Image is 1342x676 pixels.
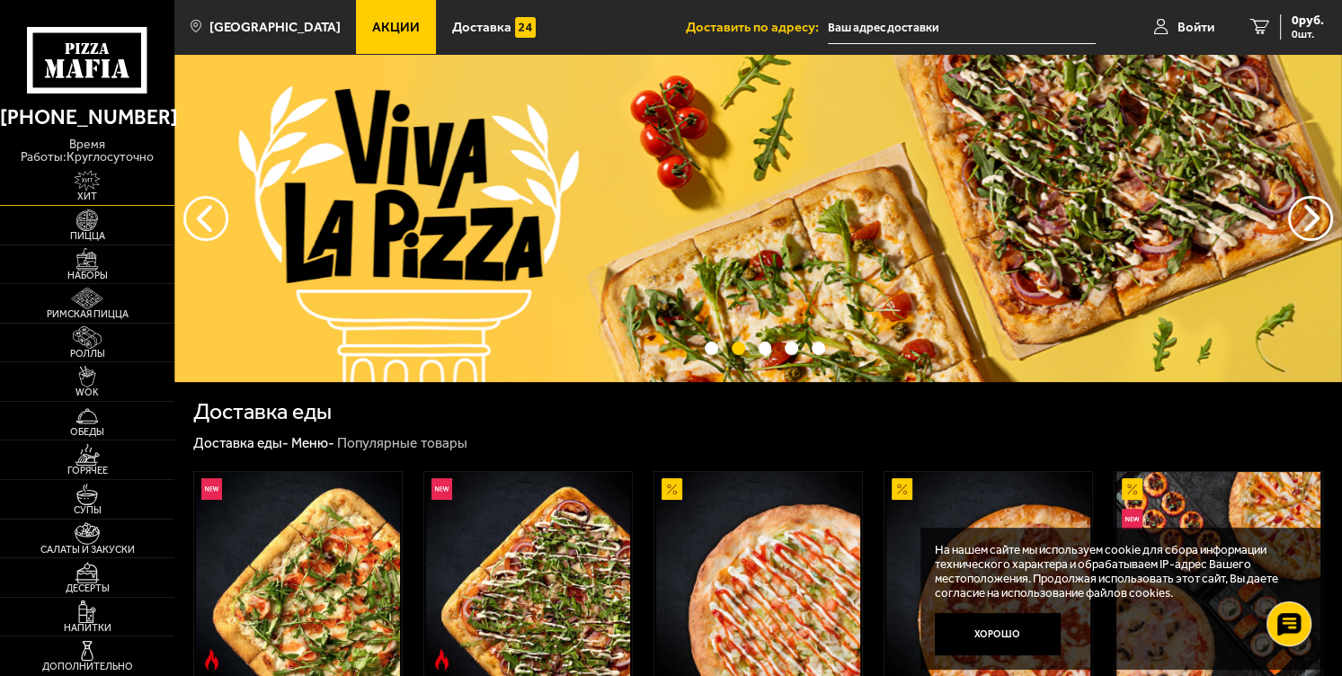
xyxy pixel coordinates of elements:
[372,21,420,34] span: Акции
[812,342,825,355] button: точки переключения
[193,401,332,423] h1: Доставка еды
[785,342,798,355] button: точки переключения
[201,649,222,670] img: Острое блюдо
[662,478,682,499] img: Акционный
[291,434,334,451] a: Меню-
[337,434,467,452] div: Популярные товары
[759,342,772,355] button: точки переключения
[935,613,1061,655] button: Хорошо
[892,478,912,499] img: Акционный
[1292,29,1324,40] span: 0 шт.
[515,17,536,38] img: 15daf4d41897b9f0e9f617042186c801.svg
[1122,478,1142,499] img: Акционный
[828,11,1097,44] input: Ваш адрес доставки
[1288,196,1333,241] button: предыдущий
[935,542,1299,600] p: На нашем сайте мы используем cookie для сбора информации технического характера и обрабатываем IP...
[732,342,745,355] button: точки переключения
[209,21,341,34] span: [GEOGRAPHIC_DATA]
[1178,21,1214,34] span: Войти
[1292,14,1324,27] span: 0 руб.
[686,21,828,34] span: Доставить по адресу:
[1122,509,1142,529] img: Новинка
[705,342,718,355] button: точки переключения
[431,649,452,670] img: Острое блюдо
[201,478,222,499] img: Новинка
[452,21,511,34] span: Доставка
[183,196,228,241] button: следующий
[193,434,289,451] a: Доставка еды-
[431,478,452,499] img: Новинка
